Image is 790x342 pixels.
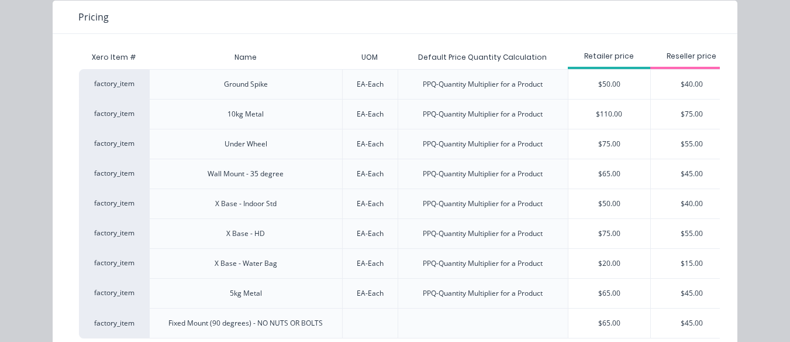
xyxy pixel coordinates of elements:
div: EA-Each [357,288,384,299]
div: $40.00 [651,189,733,218]
div: $75.00 [568,219,650,248]
div: $20.00 [568,249,650,278]
div: PPQ-Quantity Multiplier for a Product [423,169,543,179]
div: PPQ-Quantity Multiplier for a Product [423,228,543,239]
div: $15.00 [651,249,733,278]
div: Wall Mount - 35 degree [208,169,284,179]
div: EA-Each [357,169,384,179]
div: Under Wheel [225,139,267,149]
div: $55.00 [651,219,733,248]
div: Ground Spike [224,79,268,90]
span: Pricing [78,10,109,24]
div: X Base - Water Bag [215,258,277,269]
div: PPQ-Quantity Multiplier for a Product [423,109,543,119]
div: $55.00 [651,129,733,159]
div: PPQ-Quantity Multiplier for a Product [423,258,543,269]
div: Xero Item # [79,46,149,69]
div: EA-Each [357,199,384,209]
div: factory_item [79,189,149,218]
div: factory_item [79,159,149,189]
div: X Base - HD [226,228,265,239]
div: PPQ-Quantity Multiplier for a Product [423,199,543,209]
div: $45.00 [651,279,733,308]
div: 5kg Metal [230,288,262,299]
div: factory_item [79,278,149,308]
div: $50.00 [568,70,650,99]
div: $50.00 [568,189,650,218]
div: $65.00 [568,279,650,308]
div: factory_item [79,129,149,159]
div: EA-Each [357,79,384,90]
div: factory_item [79,218,149,248]
div: $45.00 [651,159,733,189]
div: $75.00 [651,100,733,129]
div: $45.00 [651,309,733,338]
div: factory_item [79,248,149,278]
div: X Base - Indoor Std [215,199,277,209]
div: Retailer price [568,51,650,61]
div: PPQ-Quantity Multiplier for a Product [423,288,543,299]
div: $75.00 [568,129,650,159]
div: UOM [352,43,387,72]
div: factory_item [79,69,149,99]
div: Fixed Mount (90 degrees) - NO NUTS OR BOLTS [168,318,323,329]
div: Default Price Quantity Calculation [409,43,556,72]
div: PPQ-Quantity Multiplier for a Product [423,139,543,149]
div: $40.00 [651,70,733,99]
div: EA-Each [357,228,384,239]
div: factory_item [79,99,149,129]
div: $65.00 [568,159,650,189]
div: EA-Each [357,258,384,269]
div: Name [225,43,266,72]
div: factory_item [79,308,149,338]
div: EA-Each [357,109,384,119]
div: Reseller price [650,51,733,61]
div: PPQ-Quantity Multiplier for a Product [423,79,543,90]
div: EA-Each [357,139,384,149]
div: $65.00 [568,309,650,338]
div: $110.00 [568,100,650,129]
div: 10kg Metal [227,109,264,119]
